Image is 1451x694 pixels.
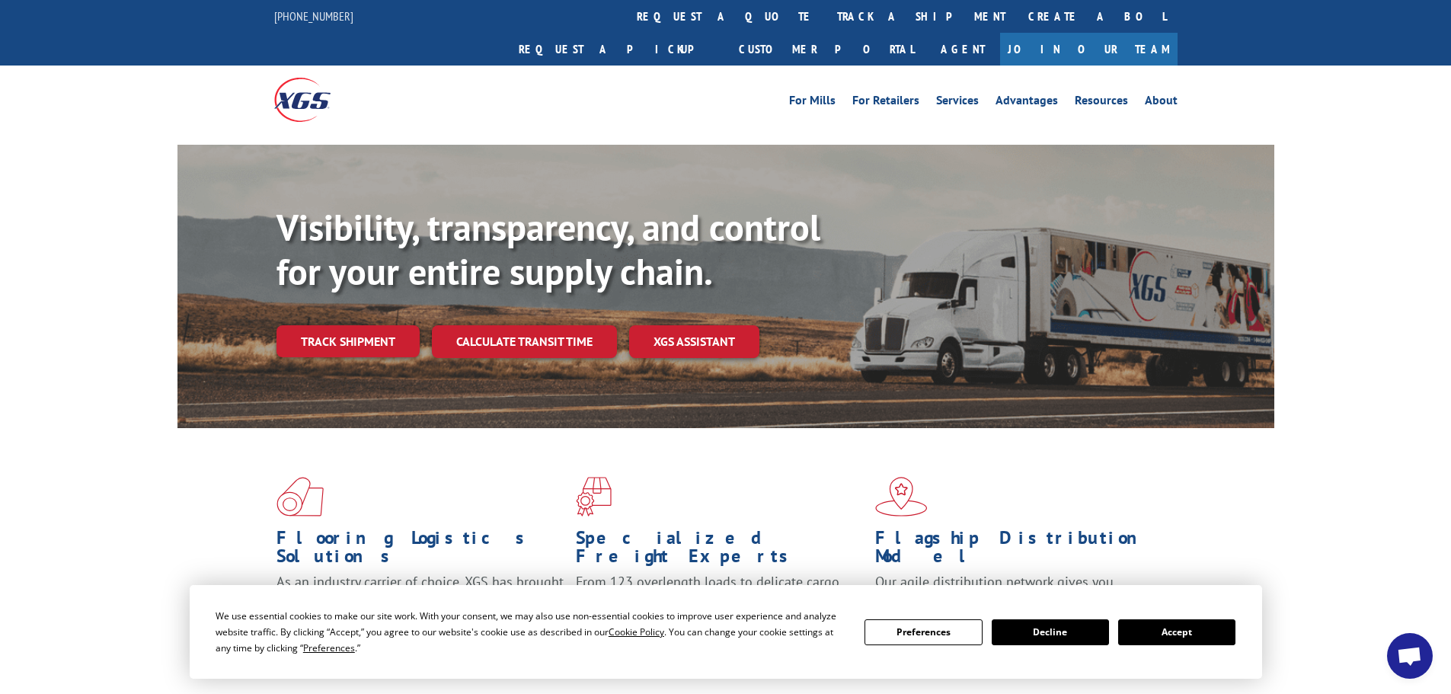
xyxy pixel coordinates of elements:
[276,573,564,627] span: As an industry carrier of choice, XGS has brought innovation and dedication to flooring logistics...
[303,641,355,654] span: Preferences
[865,619,982,645] button: Preferences
[432,325,617,358] a: Calculate transit time
[276,203,820,295] b: Visibility, transparency, and control for your entire supply chain.
[875,477,928,517] img: xgs-icon-flagship-distribution-model-red
[276,529,564,573] h1: Flooring Logistics Solutions
[576,477,612,517] img: xgs-icon-focused-on-flooring-red
[216,608,846,656] div: We use essential cookies to make our site work. With your consent, we may also use non-essential ...
[1000,33,1178,66] a: Join Our Team
[852,94,919,111] a: For Retailers
[609,625,664,638] span: Cookie Policy
[875,529,1163,573] h1: Flagship Distribution Model
[996,94,1058,111] a: Advantages
[629,325,759,358] a: XGS ASSISTANT
[936,94,979,111] a: Services
[992,619,1109,645] button: Decline
[1387,633,1433,679] a: Open chat
[274,8,353,24] a: [PHONE_NUMBER]
[576,529,864,573] h1: Specialized Freight Experts
[727,33,925,66] a: Customer Portal
[507,33,727,66] a: Request a pickup
[925,33,1000,66] a: Agent
[789,94,836,111] a: For Mills
[276,325,420,357] a: Track shipment
[276,477,324,517] img: xgs-icon-total-supply-chain-intelligence-red
[1118,619,1235,645] button: Accept
[1145,94,1178,111] a: About
[190,585,1262,679] div: Cookie Consent Prompt
[576,573,864,641] p: From 123 overlength loads to delicate cargo, our experienced staff knows the best way to move you...
[1075,94,1128,111] a: Resources
[875,573,1155,609] span: Our agile distribution network gives you nationwide inventory management on demand.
